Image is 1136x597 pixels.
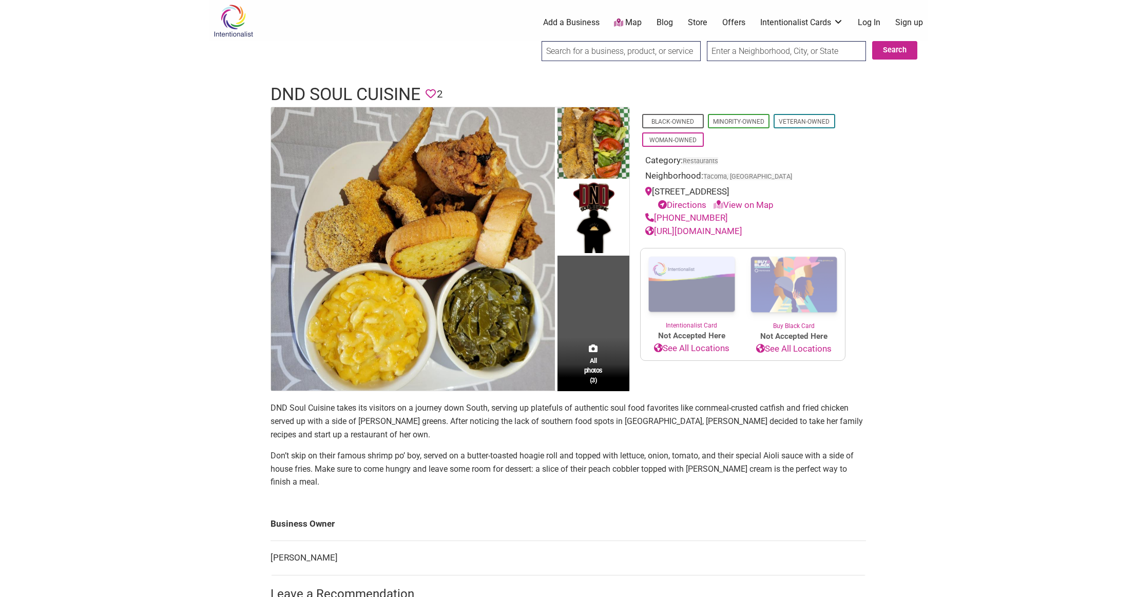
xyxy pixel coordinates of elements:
[645,169,840,185] div: Neighborhood:
[743,331,845,342] span: Not Accepted Here
[703,174,792,180] span: Tacoma, [GEOGRAPHIC_DATA]
[645,213,728,223] a: [PHONE_NUMBER]
[584,356,603,385] span: All photos (3)
[714,200,774,210] a: View on Map
[743,248,845,331] a: Buy Black Card
[543,17,600,28] a: Add a Business
[557,107,629,182] img: Food from DND Soul Cuisine
[760,17,843,28] a: Intentionalist Cards
[649,137,697,144] a: Woman-Owned
[437,86,442,102] span: 2
[657,17,673,28] a: Blog
[645,154,840,170] div: Category:
[713,118,764,125] a: Minority-Owned
[779,118,830,125] a: Veteran-Owned
[722,17,745,28] a: Offers
[743,248,845,321] img: Buy Black Card
[743,342,845,356] a: See All Locations
[271,82,420,107] h1: DND Soul Cuisine
[895,17,923,28] a: Sign up
[271,107,555,391] img: Food from DND Soul Cuisine
[271,507,866,541] td: Business Owner
[641,248,743,330] a: Intentionalist Card
[641,248,743,321] img: Intentionalist Card
[872,41,917,60] button: Search
[641,342,743,355] a: See All Locations
[688,17,707,28] a: Store
[858,17,880,28] a: Log In
[658,200,706,210] a: Directions
[645,226,742,236] a: [URL][DOMAIN_NAME]
[271,449,866,489] p: Don’t skip on their famous shrimp po’ boy, served on a butter-toasted hoagie roll and topped with...
[209,4,258,37] img: Intentionalist
[271,541,866,575] td: [PERSON_NAME]
[645,185,840,211] div: [STREET_ADDRESS]
[271,401,866,441] p: DND Soul Cuisine takes its visitors on a journey down South, serving up platefuls of authentic so...
[683,157,718,165] a: Restaurants
[614,17,642,29] a: Map
[557,181,629,256] img: DND Soul Cuisine's logo
[641,330,743,342] span: Not Accepted Here
[651,118,694,125] a: Black-Owned
[707,41,866,61] input: Enter a Neighborhood, City, or State
[542,41,701,61] input: Search for a business, product, or service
